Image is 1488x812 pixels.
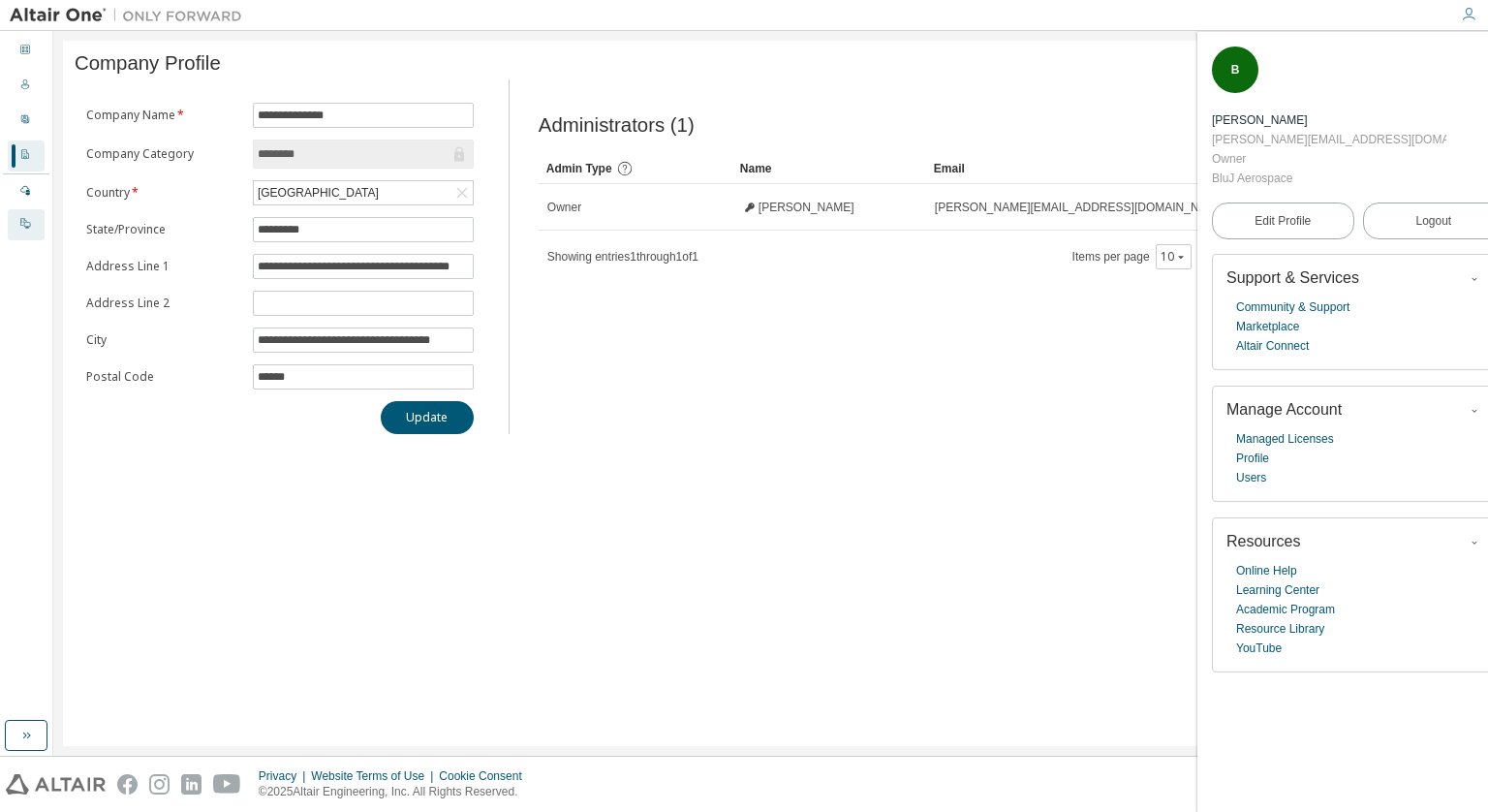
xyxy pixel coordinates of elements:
div: Company Profile [8,141,45,172]
label: Address Line 1 [86,259,241,274]
span: Support & Services [1226,269,1359,286]
p: © 2025 Altair Engineering, Inc. All Rights Reserved. [259,784,534,800]
a: Resource Library [1236,619,1324,639]
label: Company Name [86,108,241,123]
img: linkedin.svg [181,774,201,795]
span: Company Profile [75,52,221,75]
div: Cookie Consent [439,768,533,784]
div: Users [8,71,45,102]
img: instagram.svg [149,774,170,795]
div: Managed [8,176,45,207]
a: Academic Program [1236,600,1335,619]
span: [PERSON_NAME][EMAIL_ADDRESS][DOMAIN_NAME] [935,200,1227,215]
a: Edit Profile [1212,203,1354,239]
a: Altair Connect [1236,336,1309,356]
a: YouTube [1236,639,1282,658]
div: User Profile [8,106,45,137]
div: BluJ Aerospace [1212,169,1446,188]
img: facebook.svg [117,774,138,795]
div: Name [740,153,918,184]
div: Owner [1212,149,1446,169]
label: State/Province [86,222,241,237]
a: Online Help [1236,561,1297,580]
span: Admin Type [546,162,612,175]
button: 10 [1161,249,1187,265]
a: Profile [1236,449,1269,468]
span: Administrators (1) [539,114,695,137]
label: City [86,332,241,348]
div: Email [934,153,1383,184]
span: Showing entries 1 through 1 of 1 [547,250,698,264]
span: Owner [547,200,581,215]
div: Bhargavi Dontham [1212,110,1446,130]
div: Privacy [259,768,311,784]
span: Edit Profile [1255,213,1311,229]
div: [PERSON_NAME][EMAIL_ADDRESS][DOMAIN_NAME] [1212,130,1446,149]
div: [GEOGRAPHIC_DATA] [254,181,473,204]
label: Country [86,185,241,201]
span: B [1231,63,1240,77]
div: [GEOGRAPHIC_DATA] [255,182,382,203]
span: Resources [1226,533,1300,549]
div: Website Terms of Use [311,768,439,784]
img: altair_logo.svg [6,774,106,795]
img: youtube.svg [213,774,241,795]
div: Dashboard [8,36,45,67]
span: [PERSON_NAME] [759,200,854,215]
label: Company Category [86,146,241,162]
a: Managed Licenses [1236,429,1334,449]
label: Postal Code [86,369,241,385]
img: Altair One [10,6,252,25]
span: Items per page [1072,244,1192,269]
button: Update [381,401,474,434]
a: Learning Center [1236,580,1319,600]
a: Users [1236,468,1266,487]
a: Community & Support [1236,297,1349,317]
a: Marketplace [1236,317,1299,336]
span: Logout [1415,211,1451,231]
label: Address Line 2 [86,296,241,311]
div: On Prem [8,209,45,240]
span: Manage Account [1226,401,1342,418]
